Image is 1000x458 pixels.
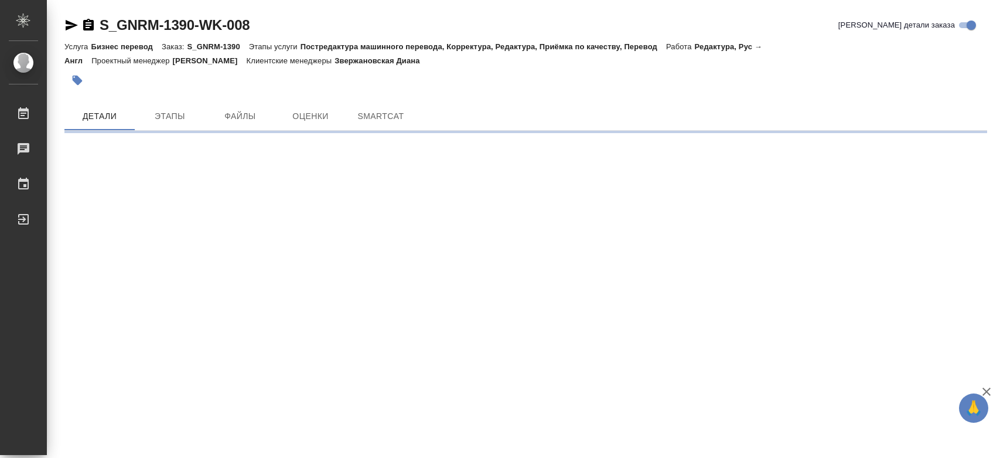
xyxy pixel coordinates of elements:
[64,18,79,32] button: Скопировать ссылку для ЯМессенджера
[142,109,198,124] span: Этапы
[282,109,339,124] span: Оценки
[249,42,301,51] p: Этапы услуги
[162,42,187,51] p: Заказ:
[91,56,172,65] p: Проектный менеджер
[100,17,250,33] a: S_GNRM-1390-WK-008
[212,109,268,124] span: Файлы
[91,42,162,51] p: Бизнес перевод
[247,56,335,65] p: Клиентские менеджеры
[335,56,428,65] p: Звержановская Диана
[964,396,984,420] span: 🙏
[187,42,248,51] p: S_GNRM-1390
[71,109,128,124] span: Детали
[64,67,90,93] button: Добавить тэг
[959,393,988,423] button: 🙏
[301,42,666,51] p: Постредактура машинного перевода, Корректура, Редактура, Приёмка по качеству, Перевод
[81,18,95,32] button: Скопировать ссылку
[173,56,247,65] p: [PERSON_NAME]
[666,42,695,51] p: Работа
[838,19,955,31] span: [PERSON_NAME] детали заказа
[353,109,409,124] span: SmartCat
[64,42,91,51] p: Услуга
